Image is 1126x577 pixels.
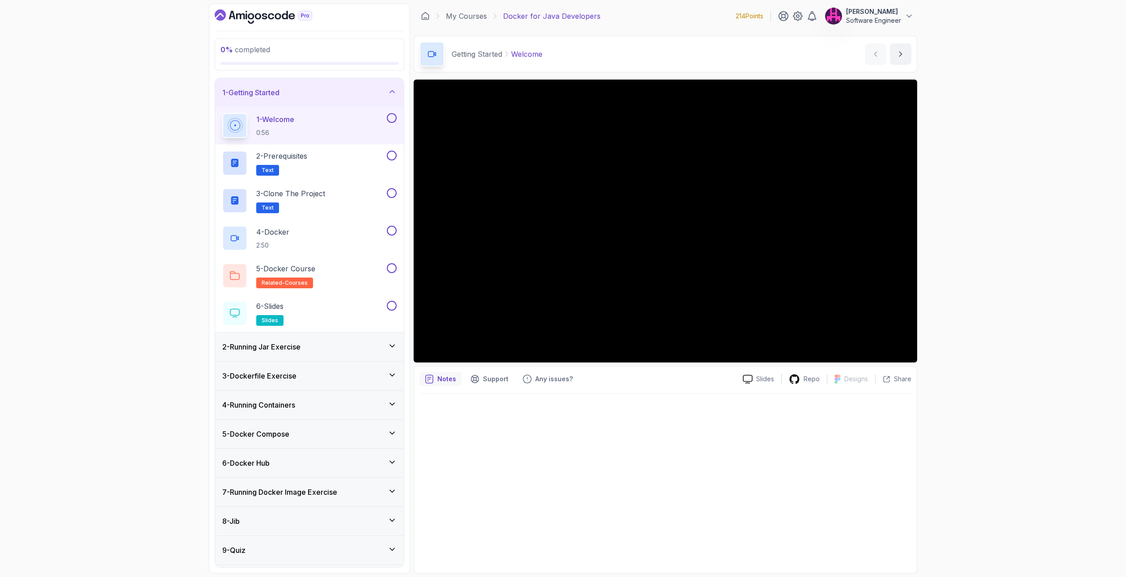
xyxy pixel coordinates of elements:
span: Text [262,204,274,211]
p: [PERSON_NAME] [846,7,901,16]
p: 1 - Welcome [256,114,294,125]
p: Any issues? [535,375,573,383]
button: 4-Docker2:50 [222,226,397,251]
button: 6-Slidesslides [222,301,397,326]
h3: 9 - Quiz [222,545,246,556]
a: Repo [782,374,827,385]
iframe: 1 - Hi [414,80,917,362]
button: 2-Running Jar Exercise [215,333,404,361]
p: Docker for Java Developers [503,11,601,21]
p: 6 - Slides [256,301,284,312]
p: Software Engineer [846,16,901,25]
p: Slides [756,375,774,383]
button: 4-Running Containers [215,391,404,419]
button: 3-Clone the ProjectText [222,188,397,213]
button: 2-PrerequisitesText [222,151,397,176]
a: My Courses [446,11,487,21]
p: 214 Points [736,12,763,21]
h3: 8 - Jib [222,516,240,526]
h3: 1 - Getting Started [222,87,279,98]
button: 1-Getting Started [215,78,404,107]
a: Dashboard [421,12,430,21]
button: Support button [465,372,514,386]
h3: 2 - Running Jar Exercise [222,341,301,352]
button: 5-Docker Compose [215,420,404,448]
button: previous content [865,43,886,65]
button: next content [890,43,911,65]
p: Designs [844,375,868,383]
img: user profile image [825,8,842,25]
p: Support [483,375,508,383]
h3: 7 - Running Docker Image Exercise [222,487,337,497]
button: 8-Jib [215,507,404,535]
p: Share [894,375,911,383]
a: Slides [736,375,781,384]
p: 2 - Prerequisites [256,151,307,161]
p: Getting Started [452,49,502,59]
button: 5-Docker Courserelated-courses [222,263,397,288]
button: 7-Running Docker Image Exercise [215,478,404,506]
h3: 4 - Running Containers [222,400,295,410]
p: 4 - Docker [256,227,289,237]
p: Repo [804,375,820,383]
a: Dashboard [215,9,333,24]
span: completed [220,45,270,54]
button: notes button [419,372,461,386]
span: slides [262,317,278,324]
button: Share [875,375,911,383]
p: 2:50 [256,241,289,250]
button: 6-Docker Hub [215,449,404,477]
p: Notes [437,375,456,383]
h3: 6 - Docker Hub [222,458,270,468]
p: 5 - Docker Course [256,263,315,274]
button: Feedback button [517,372,578,386]
button: 9-Quiz [215,536,404,564]
h3: 5 - Docker Compose [222,429,289,439]
span: 0 % [220,45,233,54]
button: user profile image[PERSON_NAME]Software Engineer [825,7,914,25]
p: 0:56 [256,128,294,137]
p: Welcome [511,49,542,59]
button: 1-Welcome0:56 [222,113,397,138]
h3: 3 - Dockerfile Exercise [222,371,296,381]
span: related-courses [262,279,308,286]
button: 3-Dockerfile Exercise [215,362,404,390]
span: Text [262,167,274,174]
p: 3 - Clone the Project [256,188,325,199]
